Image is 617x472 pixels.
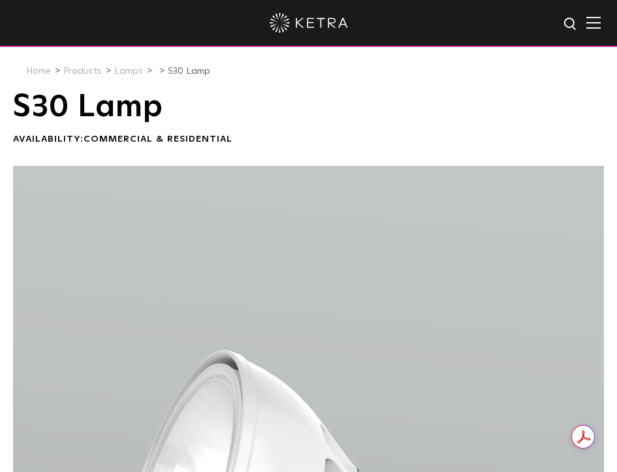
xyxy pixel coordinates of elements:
[26,67,51,76] a: Home
[563,16,579,33] img: search icon
[168,67,210,76] a: S30 Lamp
[13,91,604,123] h1: S30 Lamp
[63,67,102,76] a: Products
[13,133,604,146] div: Availability:
[114,67,143,76] a: Lamps
[586,16,601,29] img: Hamburger%20Nav.svg
[84,134,232,144] span: Commercial & Residential
[270,13,348,33] img: ketra-logo-2019-white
